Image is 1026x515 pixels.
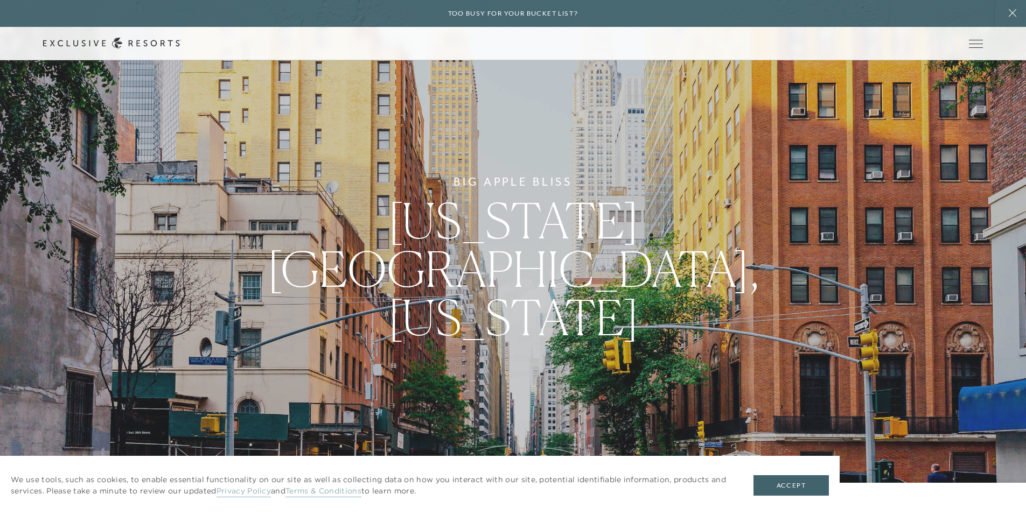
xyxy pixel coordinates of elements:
button: Open navigation [969,40,983,47]
h6: Too busy for your bucket list? [448,9,578,19]
p: We use tools, such as cookies, to enable essential functionality on our site as well as collectin... [11,474,732,497]
button: Accept [753,475,829,496]
a: Terms & Conditions [285,486,361,497]
a: Privacy Policy [217,486,271,497]
h6: Big Apple Bliss [453,173,573,191]
span: [US_STATE][GEOGRAPHIC_DATA], [US_STATE] [267,191,759,347]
